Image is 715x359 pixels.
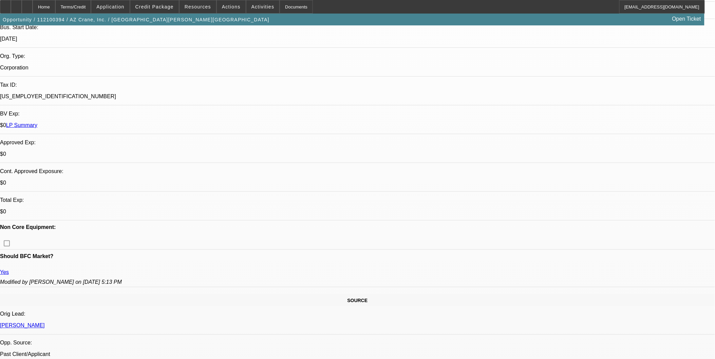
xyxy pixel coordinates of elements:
[96,4,124,9] span: Application
[347,298,368,303] span: SOURCE
[246,0,280,13] button: Activities
[185,4,211,9] span: Resources
[217,0,246,13] button: Actions
[91,0,129,13] button: Application
[251,4,275,9] span: Activities
[180,0,216,13] button: Resources
[6,122,37,128] a: LP Summary
[130,0,179,13] button: Credit Package
[3,17,269,22] span: Opportunity / 112100394 / AZ Crane, Inc. / [GEOGRAPHIC_DATA][PERSON_NAME][GEOGRAPHIC_DATA]
[222,4,241,9] span: Actions
[135,4,174,9] span: Credit Package
[670,13,704,25] a: Open Ticket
